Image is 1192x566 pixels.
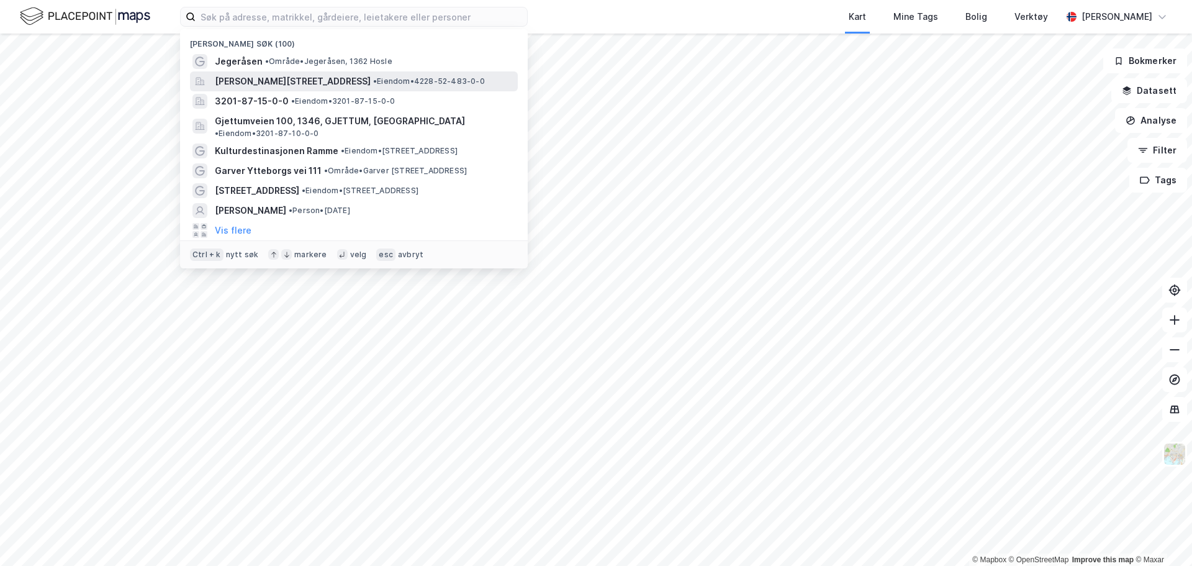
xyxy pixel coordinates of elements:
[1072,555,1134,564] a: Improve this map
[376,249,395,261] div: esc
[289,206,350,216] span: Person • [DATE]
[190,249,223,261] div: Ctrl + k
[324,166,467,176] span: Område • Garver [STREET_ADDRESS]
[302,186,418,196] span: Eiendom • [STREET_ADDRESS]
[1115,108,1187,133] button: Analyse
[215,74,371,89] span: [PERSON_NAME][STREET_ADDRESS]
[1129,168,1187,193] button: Tags
[1111,78,1187,103] button: Datasett
[215,114,465,129] span: Gjettumveien 100, 1346, GJETTUM, [GEOGRAPHIC_DATA]
[302,186,305,195] span: •
[341,146,458,156] span: Eiendom • [STREET_ADDRESS]
[215,183,299,198] span: [STREET_ADDRESS]
[215,223,251,238] button: Vis flere
[289,206,292,215] span: •
[373,76,377,86] span: •
[1163,442,1186,466] img: Z
[215,94,289,109] span: 3201-87-15-0-0
[226,250,259,260] div: nytt søk
[291,96,295,106] span: •
[972,555,1006,564] a: Mapbox
[965,9,987,24] div: Bolig
[20,6,150,27] img: logo.f888ab2527a4732fd821a326f86c7f29.svg
[294,250,327,260] div: markere
[215,163,322,178] span: Garver Ytteborgs vei 111
[1127,138,1187,163] button: Filter
[215,54,263,69] span: Jegeråsen
[1130,506,1192,566] iframe: Chat Widget
[265,57,269,66] span: •
[215,129,219,138] span: •
[398,250,423,260] div: avbryt
[350,250,367,260] div: velg
[291,96,395,106] span: Eiendom • 3201-87-15-0-0
[1103,48,1187,73] button: Bokmerker
[215,129,319,139] span: Eiendom • 3201-87-10-0-0
[196,7,527,26] input: Søk på adresse, matrikkel, gårdeiere, leietakere eller personer
[341,146,345,155] span: •
[265,57,392,66] span: Område • Jegeråsen, 1362 Hosle
[373,76,485,86] span: Eiendom • 4228-52-483-0-0
[849,9,866,24] div: Kart
[893,9,938,24] div: Mine Tags
[180,29,528,52] div: [PERSON_NAME] søk (100)
[215,144,338,158] span: Kulturdestinasjonen Ramme
[1081,9,1152,24] div: [PERSON_NAME]
[1014,9,1048,24] div: Verktøy
[324,166,328,175] span: •
[1009,555,1069,564] a: OpenStreetMap
[215,203,286,218] span: [PERSON_NAME]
